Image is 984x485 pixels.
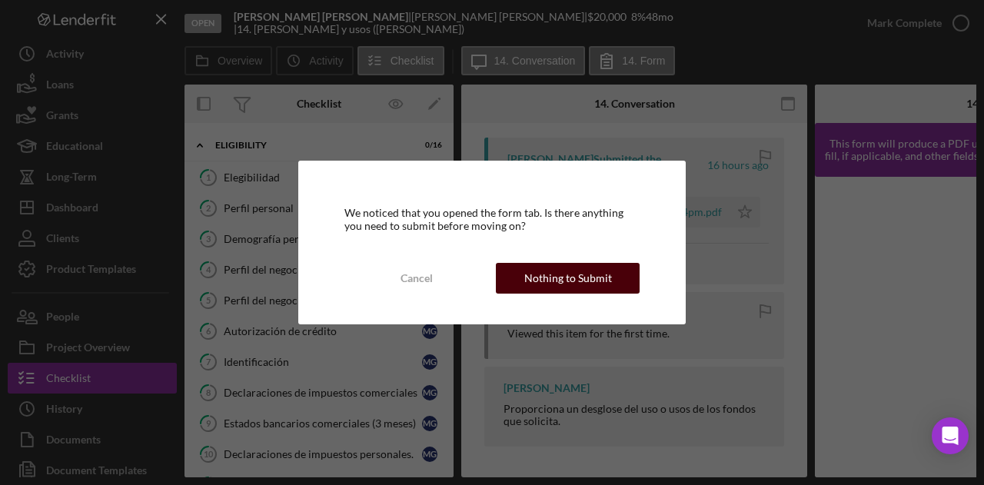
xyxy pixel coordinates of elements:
div: Open Intercom Messenger [932,417,969,454]
div: We noticed that you opened the form tab. Is there anything you need to submit before moving on? [344,207,640,231]
div: Nothing to Submit [524,263,612,294]
button: Cancel [344,263,488,294]
button: Nothing to Submit [496,263,640,294]
div: Cancel [401,263,433,294]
